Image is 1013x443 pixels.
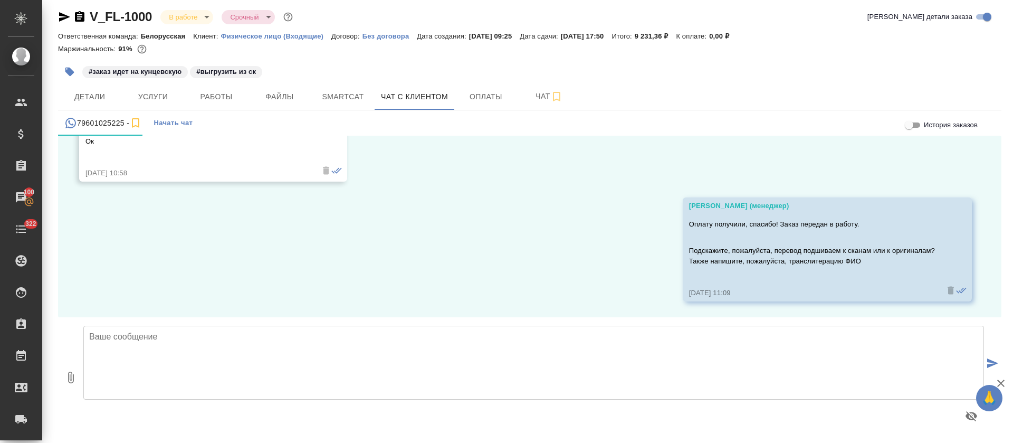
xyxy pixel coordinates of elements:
[689,246,935,267] p: Подскажите, пожалуйста, перевод подшиваем к сканам или к оригиналам? Также напишите, пожалуйста, ...
[362,31,417,40] a: Без договора
[221,31,331,40] a: Физическое лицо (Входящие)
[17,187,41,197] span: 100
[19,219,43,229] span: 322
[64,117,142,130] div: 79601025225 (Сергей Перунов) - (undefined)
[550,90,563,103] svg: Подписаться
[90,10,152,24] a: V_FL-1000
[222,10,274,24] div: В работе
[331,32,362,40] p: Договор:
[189,67,263,76] span: выгрузить из ск
[58,11,71,23] button: Скопировать ссылку для ЯМессенджера
[85,136,310,147] p: Ок
[281,10,295,24] button: Доп статусы указывают на важность/срочность заказа
[867,12,972,22] span: [PERSON_NAME] детали заказа
[128,90,178,103] span: Услуги
[154,117,193,129] span: Начать чат
[689,201,935,211] div: [PERSON_NAME] (менеджер)
[976,385,1002,411] button: 🙏
[469,32,520,40] p: [DATE] 09:25
[980,387,998,409] span: 🙏
[191,90,242,103] span: Работы
[129,117,142,129] svg: Подписаться
[381,90,448,103] span: Чат с клиентом
[362,32,417,40] p: Без договора
[141,32,194,40] p: Белорусская
[85,168,310,178] div: [DATE] 10:58
[709,32,737,40] p: 0,00 ₽
[89,67,181,77] p: #заказ идет на кунцевскую
[520,32,560,40] p: Дата сдачи:
[689,219,935,230] p: Оплату получили, спасибо! Заказ передан в работу.
[58,60,81,83] button: Добавить тэг
[221,32,331,40] p: Физическое лицо (Входящие)
[254,90,305,103] span: Файлы
[64,90,115,103] span: Детали
[635,32,676,40] p: 9 231,36 ₽
[148,110,198,136] button: Начать чат
[461,90,511,103] span: Оплаты
[417,32,469,40] p: Дата создания:
[959,403,984,429] button: Предпросмотр
[318,90,368,103] span: Smartcat
[81,67,189,76] span: заказ идет на кунцевскую
[676,32,709,40] p: К оплате:
[689,288,935,298] div: [DATE] 11:09
[227,13,262,22] button: Срочный
[166,13,200,22] button: В работе
[611,32,634,40] p: Итого:
[73,11,86,23] button: Скопировать ссылку
[118,45,135,53] p: 91%
[58,110,1001,136] div: simple tabs example
[561,32,612,40] p: [DATE] 17:50
[160,10,213,24] div: В работе
[135,42,149,56] button: 705.11 RUB;
[193,32,221,40] p: Клиент:
[3,216,40,242] a: 322
[196,67,256,77] p: #выгрузить из ск
[58,45,118,53] p: Маржинальность:
[524,90,575,103] span: Чат
[924,120,978,130] span: История заказов
[58,32,141,40] p: Ответственная команда:
[3,184,40,211] a: 100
